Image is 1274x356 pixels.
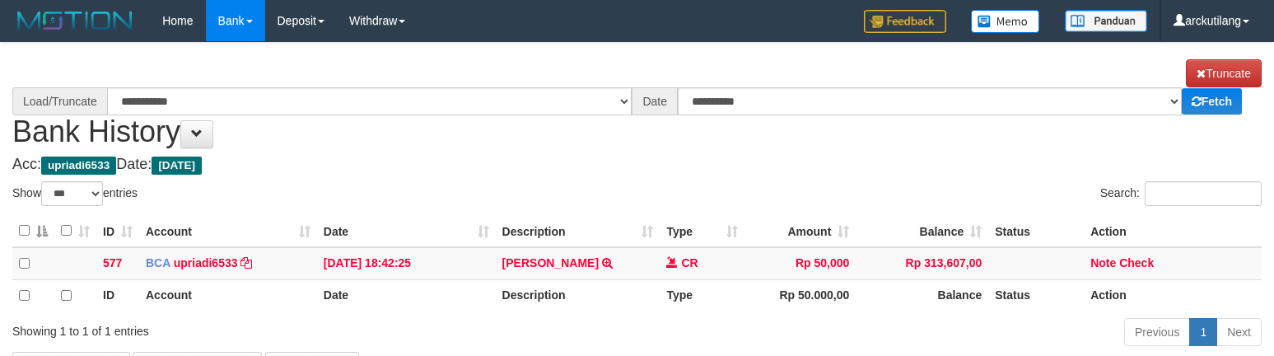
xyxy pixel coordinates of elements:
[744,279,856,311] th: Rp 50.000,00
[988,279,1084,311] th: Status
[12,87,107,115] div: Load/Truncate
[12,316,519,340] div: Showing 1 to 1 of 1 entries
[1065,10,1147,32] img: panduan.png
[41,157,116,175] span: upriadi6533
[496,215,660,247] th: Description: activate to sort column ascending
[744,247,856,280] td: Rp 50,000
[41,181,103,206] select: Showentries
[103,256,122,269] span: 577
[1182,88,1242,115] a: Fetch
[96,215,139,247] th: ID: activate to sort column ascending
[317,279,496,311] th: Date
[632,87,678,115] div: Date
[502,256,599,269] a: [PERSON_NAME]
[1084,215,1262,247] th: Action
[317,215,496,247] th: Date: activate to sort column ascending
[971,10,1040,33] img: Button%20Memo.svg
[1145,181,1262,206] input: Search:
[174,256,238,269] a: upriadi6533
[660,215,744,247] th: Type: activate to sort column ascending
[1124,318,1190,346] a: Previous
[864,10,946,33] img: Feedback.jpg
[856,279,988,311] th: Balance
[1084,279,1262,311] th: Action
[1216,318,1262,346] a: Next
[12,157,1262,173] h4: Acc: Date:
[1100,181,1262,206] label: Search:
[54,215,96,247] th: : activate to sort column ascending
[988,215,1084,247] th: Status
[12,181,138,206] label: Show entries
[856,215,988,247] th: Balance: activate to sort column ascending
[744,215,856,247] th: Amount: activate to sort column ascending
[240,256,252,269] a: Copy upriadi6533 to clipboard
[317,247,496,280] td: [DATE] 18:42:25
[1186,59,1262,87] a: Truncate
[1090,256,1116,269] a: Note
[660,279,744,311] th: Type
[96,279,139,311] th: ID
[146,256,170,269] span: BCA
[681,256,698,269] span: CR
[1119,256,1154,269] a: Check
[12,59,1262,148] h1: Bank History
[152,157,202,175] span: [DATE]
[139,215,317,247] th: Account: activate to sort column ascending
[12,8,138,33] img: MOTION_logo.png
[1189,318,1217,346] a: 1
[856,247,988,280] td: Rp 313,607,00
[139,279,317,311] th: Account
[496,279,660,311] th: Description
[12,215,54,247] th: : activate to sort column descending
